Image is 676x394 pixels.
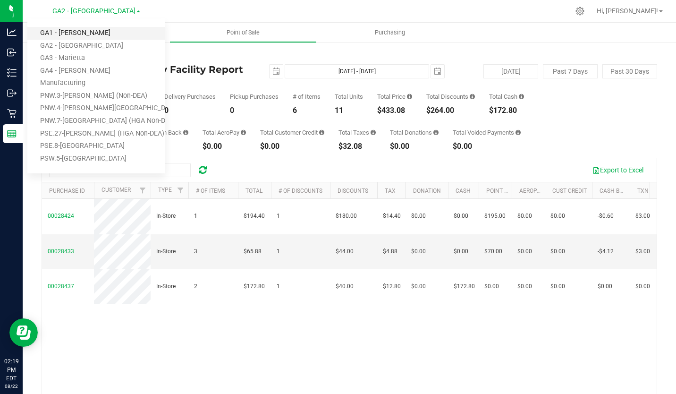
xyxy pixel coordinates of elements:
[426,94,475,100] div: Total Discounts
[164,107,216,114] div: 0
[519,188,543,194] a: AeroPay
[4,357,18,383] p: 02:19 PM EDT
[336,212,357,221] span: $180.00
[635,282,650,291] span: $0.00
[244,212,265,221] span: $194.40
[293,107,321,114] div: 6
[196,188,225,194] a: # of Items
[483,64,538,78] button: [DATE]
[489,94,524,100] div: Total Cash
[4,383,18,390] p: 08/22
[260,143,324,150] div: $0.00
[27,77,165,90] a: Manufacturing
[48,283,74,290] span: 00028437
[413,188,441,194] a: Donation
[214,28,272,37] span: Point of Sale
[27,40,165,52] a: GA2 - [GEOGRAPHIC_DATA]
[383,247,397,256] span: $4.88
[244,282,265,291] span: $172.80
[431,65,444,78] span: select
[338,143,376,150] div: $32.08
[48,248,74,255] span: 00028433
[407,94,412,100] i: Sum of the total prices of all purchases in the date range.
[517,212,532,221] span: $0.00
[52,7,135,15] span: GA2 - [GEOGRAPHIC_DATA]
[336,282,354,291] span: $40.00
[550,247,565,256] span: $0.00
[230,107,279,114] div: 0
[377,94,412,100] div: Total Price
[362,28,418,37] span: Purchasing
[194,247,197,256] span: 3
[411,212,426,221] span: $0.00
[7,68,17,77] inline-svg: Inventory
[411,282,426,291] span: $0.00
[519,94,524,100] i: Sum of the successful, non-voided cash payment transactions for all purchases in the date range. ...
[27,140,165,153] a: PSE.8-[GEOGRAPHIC_DATA]
[371,129,376,136] i: Sum of the total taxes for all purchases in the date range.
[230,94,279,100] div: Pickup Purchases
[7,88,17,98] inline-svg: Outbound
[456,188,471,194] a: Cash
[23,23,169,43] a: Inventory
[293,94,321,100] div: # of Items
[515,129,521,136] i: Sum of all voided payment transaction amounts, excluding tips and transaction fees, for all purch...
[586,162,650,178] button: Export to Excel
[48,213,74,219] span: 00028424
[101,187,131,193] a: Customer
[203,143,246,150] div: $0.00
[260,129,324,136] div: Total Customer Credit
[574,7,586,16] div: Manage settings
[245,188,262,194] a: Total
[169,23,316,43] a: Point of Sale
[49,188,85,194] a: Purchase ID
[338,129,376,136] div: Total Taxes
[27,27,165,40] a: GA1 - [PERSON_NAME]
[7,129,17,138] inline-svg: Reports
[635,247,650,256] span: $3.00
[383,212,401,221] span: $14.40
[598,212,614,221] span: -$0.60
[27,52,165,65] a: GA3 - Marietta
[453,143,521,150] div: $0.00
[433,129,439,136] i: Sum of all round-up-to-next-dollar total price adjustments for all purchases in the date range.
[411,247,426,256] span: $0.00
[7,48,17,57] inline-svg: Inbound
[486,188,553,194] a: Point of Banking (POB)
[158,187,172,193] a: Type
[335,94,363,100] div: Total Units
[552,188,587,194] a: Cust Credit
[194,282,197,291] span: 2
[454,212,468,221] span: $0.00
[279,188,322,194] a: # of Discounts
[517,282,532,291] span: $0.00
[484,247,502,256] span: $70.00
[194,212,197,221] span: 1
[454,282,475,291] span: $172.80
[9,318,38,347] iframe: Resource center
[244,247,262,256] span: $65.88
[203,129,246,136] div: Total AeroPay
[602,64,657,78] button: Past 30 Days
[183,129,188,136] i: Sum of the cash-back amounts from rounded-up electronic payments for all purchases in the date ra...
[277,212,280,221] span: 1
[173,182,188,198] a: Filter
[7,109,17,118] inline-svg: Retail
[484,282,499,291] span: $0.00
[637,188,663,194] a: Txn Fees
[598,282,612,291] span: $0.00
[27,153,165,165] a: PSW.5-[GEOGRAPHIC_DATA]
[338,188,368,194] a: Discounts
[335,107,363,114] div: 11
[241,129,246,136] i: Sum of the successful, non-voided AeroPay payment transactions for all purchases in the date range.
[383,282,401,291] span: $12.80
[598,247,614,256] span: -$4.12
[135,182,151,198] a: Filter
[27,102,165,115] a: PNW.4-[PERSON_NAME][GEOGRAPHIC_DATA] (AAH Non-DEA)
[543,64,598,78] button: Past 7 Days
[277,247,280,256] span: 1
[7,27,17,37] inline-svg: Analytics
[377,107,412,114] div: $433.08
[277,282,280,291] span: 1
[27,90,165,103] a: PNW.3-[PERSON_NAME] (Non-DEA)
